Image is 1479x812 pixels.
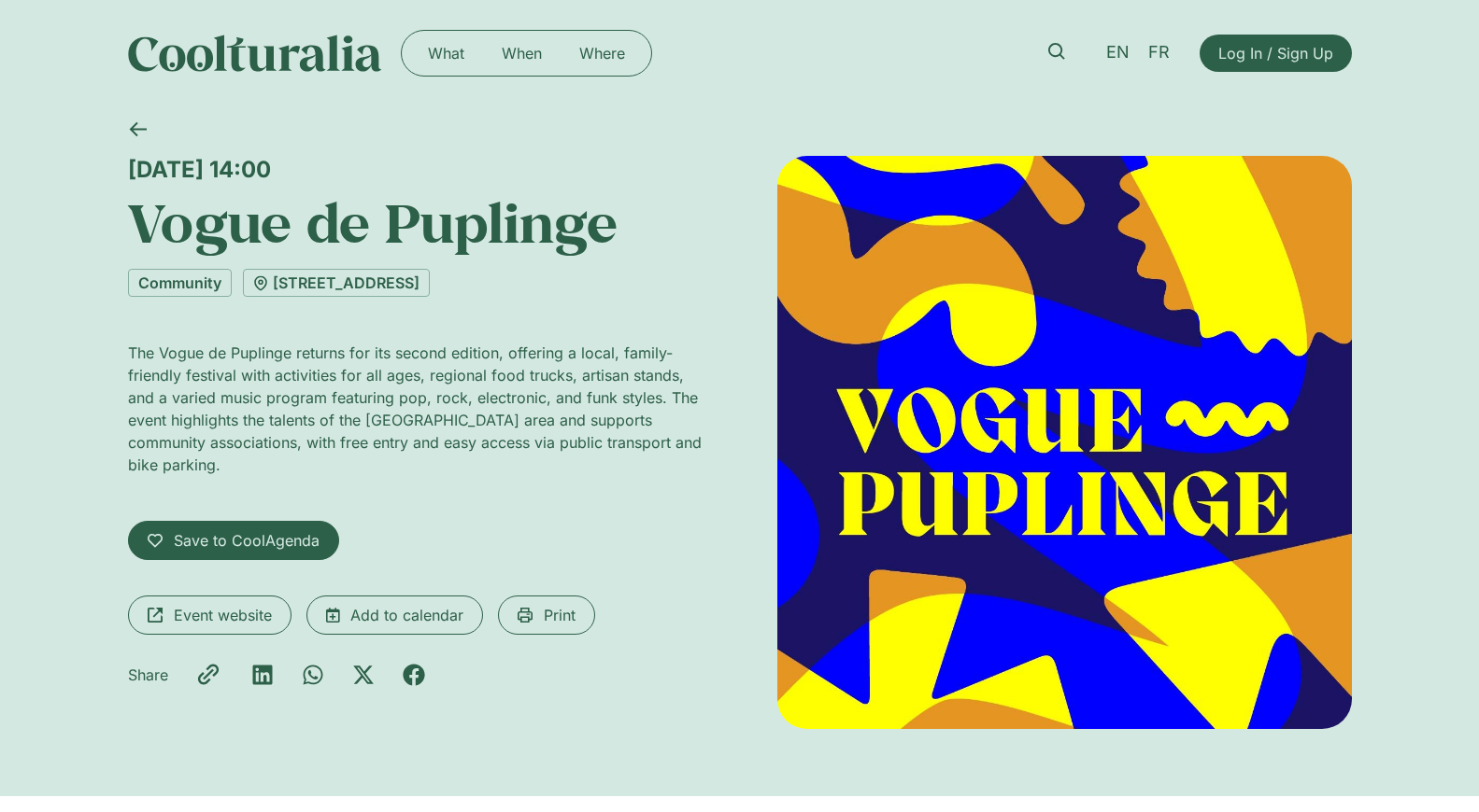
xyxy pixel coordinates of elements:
a: Community [128,269,232,297]
span: Log In / Sign Up [1218,42,1333,64]
a: Save to CoolAgenda [128,521,339,560]
a: Event website [128,595,292,635]
div: Share on linkedin [251,664,274,686]
span: Print [544,604,576,626]
span: EN [1106,43,1130,63]
div: [DATE] 14:00 [128,156,703,183]
a: What [409,38,483,68]
a: [STREET_ADDRESS] [243,269,430,297]
p: The Vogue de Puplinge returns for its second edition, offering a local, family-friendly festival ... [128,342,703,476]
h1: Vogue de Puplinge [128,190,703,254]
span: FR [1148,43,1170,63]
div: Share on whatsapp [302,664,324,686]
a: Print [498,595,595,635]
div: Share on x-twitter [352,664,375,686]
a: EN [1097,39,1139,66]
nav: Menu [409,38,644,68]
span: Save to CoolAgenda [174,529,320,552]
a: Where [561,38,644,68]
div: Share on facebook [403,664,425,686]
a: When [483,38,561,68]
a: Add to calendar [306,595,483,635]
p: Share [128,664,168,686]
a: FR [1139,39,1179,66]
span: Add to calendar [350,604,463,626]
span: Event website [174,604,272,626]
a: Log In / Sign Up [1200,35,1352,72]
